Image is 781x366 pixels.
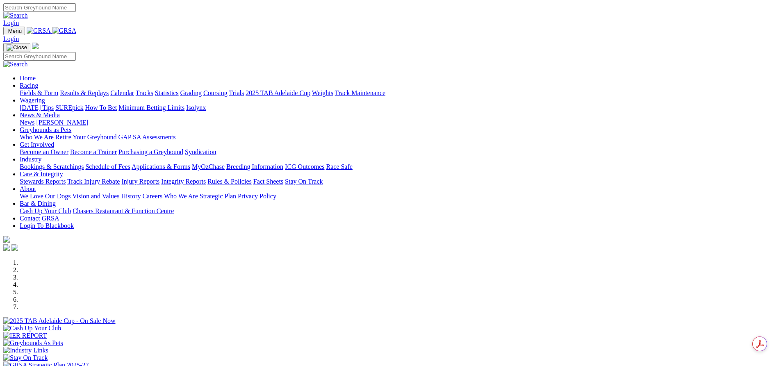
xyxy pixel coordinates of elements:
a: Weights [312,89,333,96]
a: News [20,119,34,126]
a: Privacy Policy [238,193,276,200]
a: Applications & Forms [132,163,190,170]
a: Retire Your Greyhound [55,134,117,141]
div: Care & Integrity [20,178,778,185]
img: Search [3,61,28,68]
a: [PERSON_NAME] [36,119,88,126]
a: Careers [142,193,162,200]
a: Calendar [110,89,134,96]
a: Rules & Policies [207,178,252,185]
a: Wagering [20,97,45,104]
div: Get Involved [20,148,778,156]
a: ICG Outcomes [285,163,324,170]
img: Greyhounds As Pets [3,339,63,347]
a: Login To Blackbook [20,222,74,229]
img: Stay On Track [3,354,48,361]
a: Bar & Dining [20,200,56,207]
a: 2025 TAB Adelaide Cup [246,89,310,96]
img: Industry Links [3,347,48,354]
button: Toggle navigation [3,27,25,35]
a: Who We Are [164,193,198,200]
img: logo-grsa-white.png [3,236,10,243]
div: Wagering [20,104,778,111]
a: Injury Reports [121,178,159,185]
img: Cash Up Your Club [3,325,61,332]
a: Login [3,35,19,42]
img: GRSA [52,27,77,34]
div: News & Media [20,119,778,126]
a: Tracks [136,89,153,96]
a: Track Maintenance [335,89,385,96]
a: Race Safe [326,163,352,170]
a: Cash Up Your Club [20,207,71,214]
a: Become a Trainer [70,148,117,155]
img: GRSA [27,27,51,34]
a: Racing [20,82,38,89]
a: Integrity Reports [161,178,206,185]
a: Fact Sheets [253,178,283,185]
a: Isolynx [186,104,206,111]
img: Close [7,44,27,51]
img: logo-grsa-white.png [32,43,39,49]
a: Chasers Restaurant & Function Centre [73,207,174,214]
a: Strategic Plan [200,193,236,200]
img: Search [3,12,28,19]
a: Track Injury Rebate [67,178,120,185]
a: GAP SA Assessments [118,134,176,141]
input: Search [3,3,76,12]
a: Purchasing a Greyhound [118,148,183,155]
a: Login [3,19,19,26]
a: Results & Replays [60,89,109,96]
a: Coursing [203,89,228,96]
a: SUREpick [55,104,83,111]
div: About [20,193,778,200]
a: News & Media [20,111,60,118]
a: Grading [180,89,202,96]
a: We Love Our Dogs [20,193,71,200]
img: IER REPORT [3,332,47,339]
a: About [20,185,36,192]
a: Breeding Information [226,163,283,170]
img: twitter.svg [11,244,18,251]
span: Menu [8,28,22,34]
a: Industry [20,156,41,163]
div: Industry [20,163,778,170]
a: Stewards Reports [20,178,66,185]
input: Search [3,52,76,61]
a: Who We Are [20,134,54,141]
div: Greyhounds as Pets [20,134,778,141]
a: Greyhounds as Pets [20,126,71,133]
div: Bar & Dining [20,207,778,215]
a: Schedule of Fees [85,163,130,170]
a: Statistics [155,89,179,96]
a: Home [20,75,36,82]
a: MyOzChase [192,163,225,170]
a: Fields & Form [20,89,58,96]
a: Stay On Track [285,178,323,185]
a: Become an Owner [20,148,68,155]
img: 2025 TAB Adelaide Cup - On Sale Now [3,317,116,325]
a: [DATE] Tips [20,104,54,111]
img: facebook.svg [3,244,10,251]
a: Bookings & Scratchings [20,163,84,170]
div: Racing [20,89,778,97]
a: Care & Integrity [20,170,63,177]
a: Vision and Values [72,193,119,200]
button: Toggle navigation [3,43,30,52]
a: Trials [229,89,244,96]
a: Get Involved [20,141,54,148]
a: Minimum Betting Limits [118,104,184,111]
a: How To Bet [85,104,117,111]
a: Contact GRSA [20,215,59,222]
a: Syndication [185,148,216,155]
a: History [121,193,141,200]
